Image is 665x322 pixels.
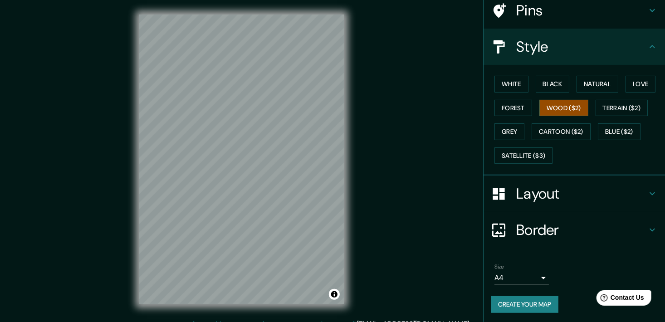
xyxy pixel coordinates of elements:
h4: Border [516,221,647,239]
h4: Layout [516,185,647,203]
button: Natural [577,76,618,93]
div: Border [484,212,665,248]
button: Love [626,76,655,93]
button: Grey [494,123,524,140]
div: A4 [494,271,549,285]
h4: Style [516,38,647,56]
button: White [494,76,528,93]
label: Size [494,263,504,271]
button: Black [536,76,570,93]
button: Blue ($2) [598,123,641,140]
div: Style [484,29,665,65]
iframe: Help widget launcher [584,287,655,312]
div: Layout [484,176,665,212]
canvas: Map [139,15,344,304]
button: Cartoon ($2) [532,123,591,140]
button: Toggle attribution [329,289,340,300]
button: Satellite ($3) [494,147,553,164]
button: Wood ($2) [539,100,588,117]
button: Forest [494,100,532,117]
button: Terrain ($2) [596,100,648,117]
button: Create your map [491,296,558,313]
h4: Pins [516,1,647,20]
